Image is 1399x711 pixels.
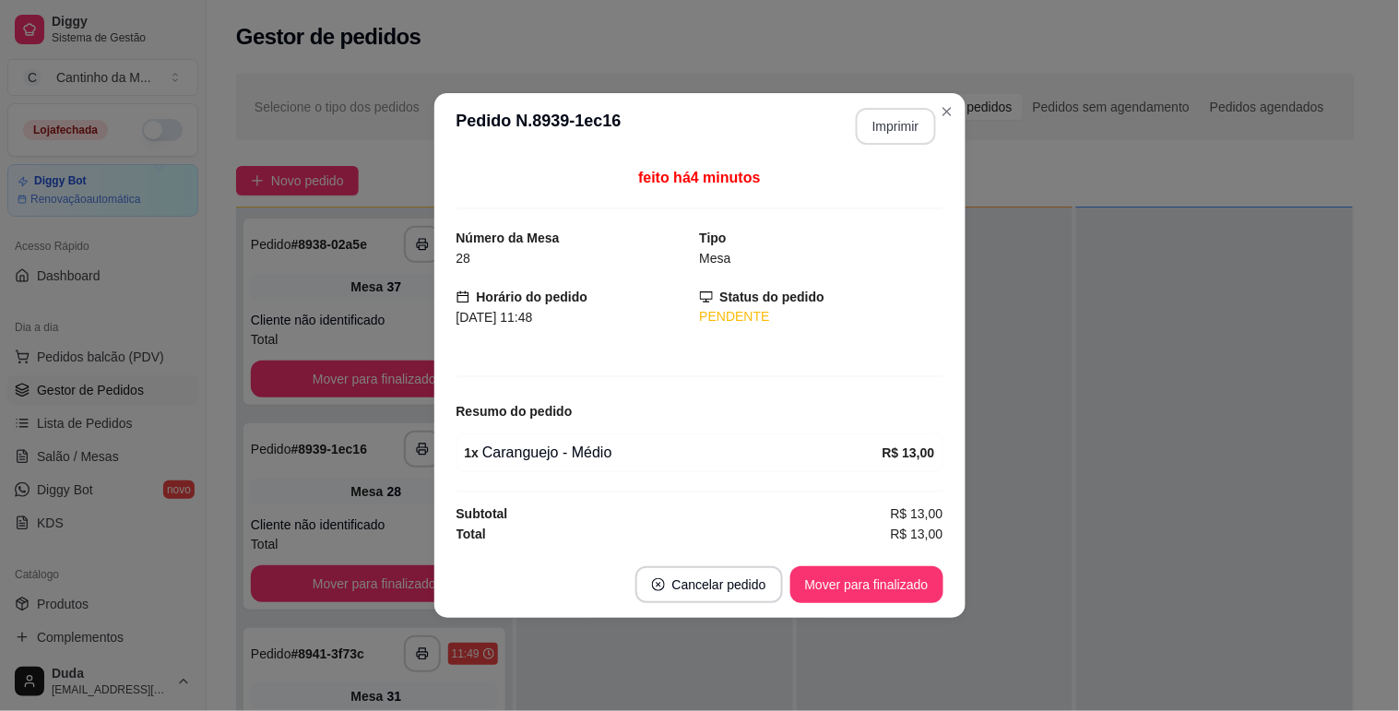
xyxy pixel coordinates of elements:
strong: Número da Mesa [456,231,560,245]
span: Mesa [700,251,731,266]
strong: Total [456,527,486,541]
span: close-circle [652,578,665,591]
button: Close [932,97,962,126]
strong: Subtotal [456,506,508,521]
h3: Pedido N. 8939-1ec16 [456,108,622,145]
div: Caranguejo - Médio [465,442,883,464]
span: feito há 4 minutos [638,170,760,185]
span: [DATE] 11:48 [456,310,533,325]
button: close-circleCancelar pedido [635,566,783,603]
div: PENDENTE [700,307,943,326]
span: R$ 13,00 [891,524,943,544]
span: calendar [456,290,469,303]
strong: Horário do pedido [477,290,588,304]
span: 28 [456,251,471,266]
strong: R$ 13,00 [883,445,935,460]
span: R$ 13,00 [891,504,943,524]
button: Mover para finalizado [790,566,943,603]
strong: Tipo [700,231,727,245]
strong: Status do pedido [720,290,825,304]
button: Imprimir [856,108,936,145]
strong: 1 x [465,445,480,460]
strong: Resumo do pedido [456,404,573,419]
span: desktop [700,290,713,303]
